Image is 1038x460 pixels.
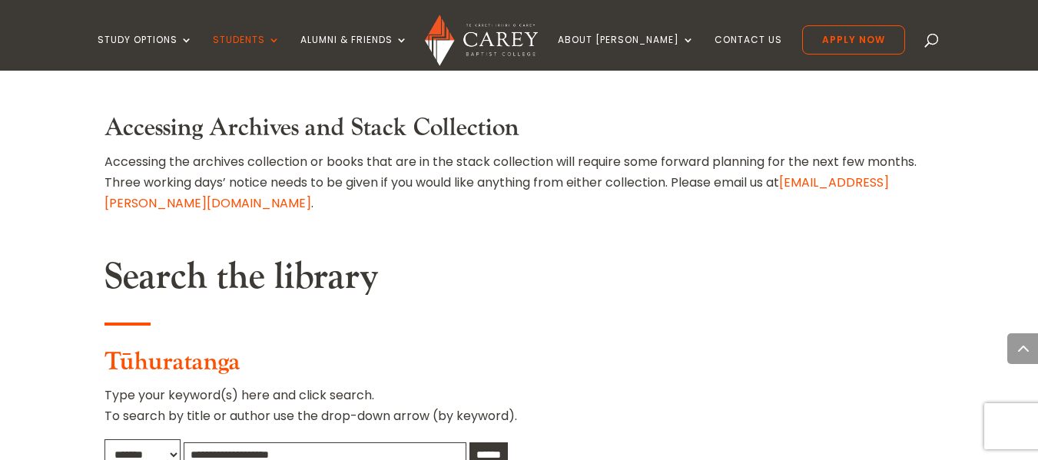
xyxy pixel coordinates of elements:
[715,35,782,71] a: Contact Us
[104,151,934,214] p: Accessing the archives collection or books that are in the stack collection will require some for...
[98,35,193,71] a: Study Options
[802,25,905,55] a: Apply Now
[104,348,934,385] h3: Tūhuratanga
[104,385,934,438] p: Type your keyword(s) here and click search. To search by title or author use the drop-down arrow ...
[300,35,408,71] a: Alumni & Friends
[213,35,280,71] a: Students
[425,15,538,66] img: Carey Baptist College
[104,255,934,307] h2: Search the library
[558,35,695,71] a: About [PERSON_NAME]
[104,114,934,151] h3: Accessing Archives and Stack Collection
